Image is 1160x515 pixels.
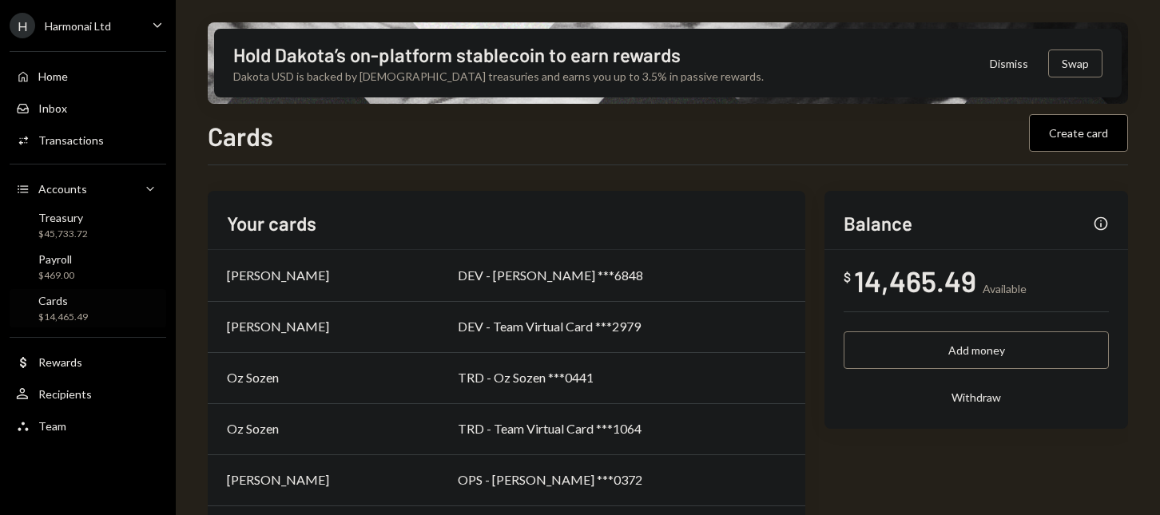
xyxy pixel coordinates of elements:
[458,317,786,336] div: DEV - Team Virtual Card ***2979
[45,19,111,33] div: Harmonai Ltd
[227,368,279,387] div: Oz Sozen
[844,210,912,236] h2: Balance
[38,182,87,196] div: Accounts
[38,252,74,266] div: Payroll
[844,331,1109,369] button: Add money
[38,355,82,369] div: Rewards
[38,294,88,307] div: Cards
[10,289,166,327] a: Cards$14,465.49
[10,248,166,286] a: Payroll$469.00
[38,69,68,83] div: Home
[38,211,88,224] div: Treasury
[10,347,166,376] a: Rewards
[38,311,88,324] div: $14,465.49
[10,411,166,440] a: Team
[1029,114,1128,152] button: Create card
[10,125,166,154] a: Transactions
[10,93,166,122] a: Inbox
[970,45,1048,82] button: Dismiss
[854,263,976,299] div: 14,465.49
[38,101,67,115] div: Inbox
[38,419,66,433] div: Team
[208,120,273,152] h1: Cards
[10,61,166,90] a: Home
[458,470,786,489] div: OPS - [PERSON_NAME] ***0372
[10,13,35,38] div: H
[227,317,329,336] div: [PERSON_NAME]
[227,470,329,489] div: [PERSON_NAME]
[38,133,104,147] div: Transactions
[1048,50,1102,77] button: Swap
[458,368,786,387] div: TRD - Oz Sozen ***0441
[38,228,88,241] div: $45,733.72
[227,266,329,285] div: [PERSON_NAME]
[10,379,166,408] a: Recipients
[10,174,166,203] a: Accounts
[844,378,1109,416] button: Withdraw
[38,387,92,401] div: Recipients
[458,266,786,285] div: DEV - [PERSON_NAME] ***6848
[10,206,166,244] a: Treasury$45,733.72
[38,269,74,283] div: $469.00
[233,42,681,68] div: Hold Dakota’s on-platform stablecoin to earn rewards
[458,419,786,438] div: TRD - Team Virtual Card ***1064
[983,282,1027,295] div: Available
[227,419,279,438] div: Oz Sozen
[844,269,851,285] div: $
[233,68,764,85] div: Dakota USD is backed by [DEMOGRAPHIC_DATA] treasuries and earns you up to 3.5% in passive rewards.
[227,210,316,236] h2: Your cards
